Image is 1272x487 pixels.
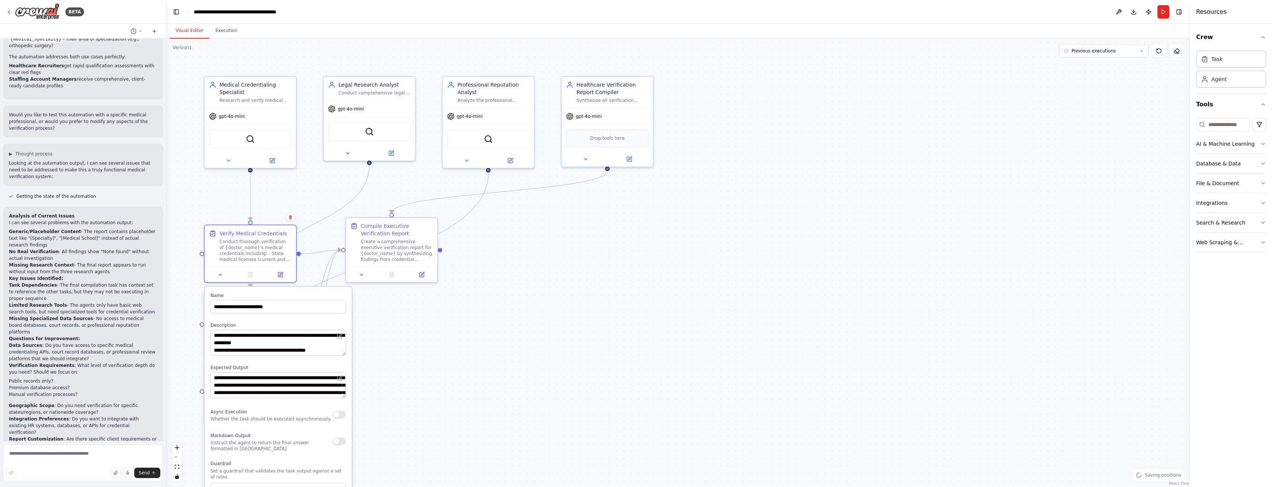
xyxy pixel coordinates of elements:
[9,112,157,132] p: Would you like to test this automation with a specific medical professional, or would you prefer ...
[1196,7,1227,16] h4: Resources
[338,81,411,88] div: Legal Research Analyst
[1174,7,1184,17] button: Hide right sidebar
[1196,219,1245,226] div: Search & Research
[1211,55,1223,63] div: Task
[9,219,157,226] p: I can see several problems with the automation output:
[286,212,295,222] button: Delete node
[204,76,297,169] div: Medical Credentialing SpecialistResearch and verify medical professional credentials including li...
[9,378,157,384] li: Public records only?
[1196,180,1239,187] div: File & Document
[219,230,287,237] div: Verify Medical Credentials
[219,81,292,96] div: Medical Credentialing Specialist
[9,262,74,268] strong: Missing Research Context
[170,23,209,39] button: Visual Editor
[211,468,346,480] p: Set a guardrail that validates the task output against a set of rules.
[9,303,67,308] strong: Limited Research Tools
[267,270,293,279] button: Open in side panel
[219,239,292,262] div: Conduct thorough verification of {doctor_name}'s medical credentials including: - State medical l...
[1196,199,1227,207] div: Integrations
[1196,174,1266,193] button: File & Document
[247,172,254,220] g: Edge from 0ea49d19-b040-4f9c-99ab-94e6bfbeb5c2 to 63e9ab25-e917-4c38-8393-8f05979cc428
[16,193,96,199] span: Getting the state of the automation
[139,470,150,476] span: Send
[9,76,157,89] li: receive comprehensive, client-ready candidate profiles
[576,97,649,103] div: Synthesize all verification findings into comprehensive, actionable reports for {doctor_name} tha...
[9,282,157,302] li: - The final compilation task has context set to reference the other tasks, but they may not be ex...
[211,433,250,438] span: Markdown Output
[338,106,364,112] span: gpt-4o-mini
[211,461,346,467] label: Guardrail
[9,77,77,82] strong: Staffing Account Managers
[1196,233,1266,252] button: Web Scraping & Browsing
[1196,160,1241,167] div: Database & Data
[1145,472,1181,478] span: Saving positions
[1196,140,1255,148] div: AI & Machine Learning
[9,416,157,436] p: : Do you want to integrate with existing HR systems, databases, or APIs for credential verification?
[172,452,182,462] button: zoom out
[9,416,69,422] strong: Integration Preferences
[1196,48,1266,94] div: Crew
[1196,115,1266,258] div: Tools
[576,81,649,96] div: Healthcare Verification Report Compiler
[361,222,433,237] div: Compile Executive Verification Report
[9,316,93,321] strong: Missing Specialized Data Sources
[9,248,157,262] li: - All findings show "None found" without actual investigation
[1196,94,1266,115] button: Tools
[172,443,182,452] button: zoom in
[561,76,654,167] div: Healthcare Verification Report CompilerSynthesize all verification findings into comprehensive, a...
[122,468,133,478] button: Click to speak your automation idea
[457,113,483,119] span: gpt-4o-mini
[457,81,530,96] div: Professional Reputation Analyst
[9,283,57,288] strong: Task Dependencies
[9,342,157,362] p: : Do you have access to specific medical credentialing APIs, court record databases, or professio...
[338,90,411,96] div: Conduct comprehensive legal background research for {doctor_name}, investigating any malpractice ...
[9,213,74,219] strong: Analysis of Current Issues
[173,45,192,51] div: Version 1
[590,135,625,142] span: Drop tools here
[9,229,81,234] strong: Generic/Placeholder Content
[323,76,416,161] div: Legal Research AnalystConduct comprehensive legal background research for {doctor_name}, investig...
[9,62,157,76] li: get rapid qualification assessments with clear red flags
[9,402,157,416] p: : Do you need verification for specific states/regions, or nationwide coverage?
[9,54,157,60] p: The automation addresses both use cases perfectly:
[1196,134,1266,154] button: AI & Machine Learning
[1196,239,1260,246] div: Web Scraping & Browsing
[110,468,121,478] button: Upload files
[301,246,341,395] g: Edge from 357ea0b9-8cf0-4c8f-825d-324f657e22e4 to 5977475c-361b-4257-986f-e411375c369b
[6,468,16,478] button: Improve this prompt
[194,8,277,16] nav: breadcrumb
[171,7,182,17] button: Hide left sidebar
[247,165,373,287] g: Edge from 87e69107-f609-42d6-89f1-33e9274925af to 9685bf0b-9c4f-4bb6-bf78-c816e5f68f09
[211,409,247,415] span: Async Execution
[365,127,374,136] img: SerperDevTool
[484,135,493,143] img: SerperDevTool
[9,384,157,391] li: Premium database access?
[9,160,157,180] p: Looking at the automation output, I can see several issues that need to be addressed to make this...
[211,416,331,422] p: Whether the task should be executed asynchronously.
[172,443,182,481] div: React Flow controls
[1072,48,1116,54] span: Previous executions
[1169,481,1189,486] a: React Flow attribution
[247,172,492,354] g: Edge from 0df68019-833c-494b-8f78-c965c7925e43 to 357ea0b9-8cf0-4c8f-825d-324f657e22e4
[9,262,157,275] li: - The final report appears to run without input from the three research agents
[9,302,157,315] li: - The agents only have basic web search tools, but need specialized tools for credential verifica...
[204,225,297,283] div: Verify Medical CredentialsConduct thorough verification of {doctor_name}'s medical credentials in...
[1196,193,1266,213] button: Integrations
[9,391,157,398] li: Manual verification processes?
[376,270,408,279] button: No output available
[576,113,602,119] span: gpt-4o-mini
[442,76,535,169] div: Professional Reputation AnalystAnalyze the professional reputation and public perception of {doct...
[9,36,157,49] li: - Their area of specialization (e.g., orthopedic surgery)
[211,293,346,299] label: Name
[457,97,530,103] div: Analyze the professional reputation and public perception of {doctor_name} by researching patient...
[15,151,52,157] span: Thought process
[388,171,611,213] g: Edge from f2c245c4-113a-4c49-91cf-8c6054b9385f to 5977475c-361b-4257-986f-e411375c369b
[148,27,160,36] button: Start a new chat
[219,113,245,119] span: gpt-4o-mini
[370,149,412,158] button: Open in side panel
[9,151,12,157] span: ▶
[9,403,54,408] strong: Geographic Scope
[9,436,64,442] strong: Report Customization
[9,63,64,68] strong: Healthcare Recruiters
[335,331,344,340] button: Open in editor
